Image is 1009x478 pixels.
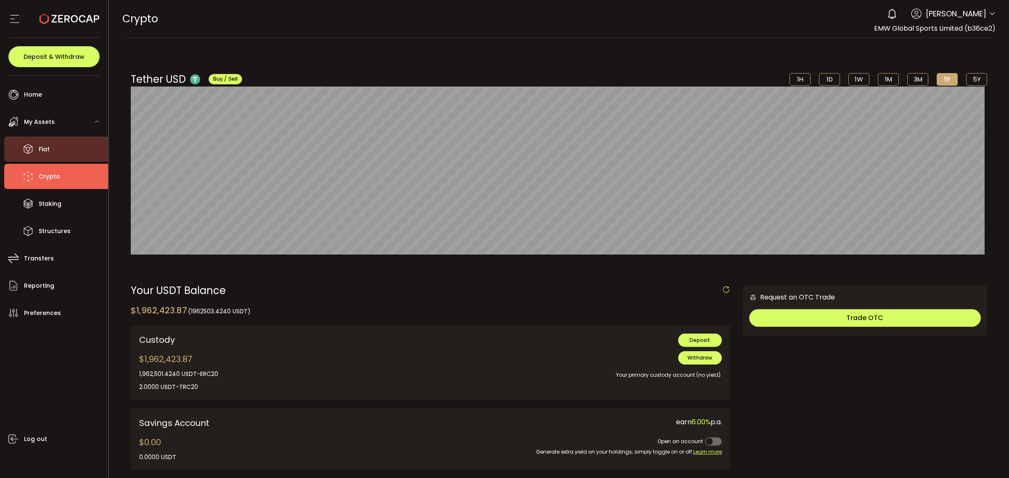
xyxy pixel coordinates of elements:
div: 2.0000 USDT-TRC20 [139,383,218,391]
span: Preferences [24,307,61,319]
span: Transfers [24,252,54,265]
div: Tether USD [131,72,242,87]
span: Home [24,89,42,101]
span: Buy / Sell [213,75,238,82]
div: 0.0000 USDT [139,453,176,462]
span: Reporting [24,280,54,292]
li: 1W [848,73,869,86]
span: Withdraw [687,354,712,361]
li: 1M [878,73,899,86]
li: 1Y [937,73,958,86]
div: 1,962,501.4240 USDT-ERC20 [139,370,218,378]
button: Deposit [678,334,722,347]
span: 6.00% [692,417,711,427]
img: 6nGpN7MZ9FLuBP83NiajKbTRY4UzlzQtBKtCrLLspmCkSvCZHBKvY3NxgQaT5JnOQREvtQ257bXeeSTueZfAPizblJ+Fe8JwA... [749,294,757,301]
span: Crypto [39,171,60,183]
span: Deposit [689,336,710,344]
div: Custody [139,334,372,346]
span: Fiat [39,143,50,155]
button: Withdraw [678,351,722,365]
div: $1,962,423.87 [139,353,218,391]
span: Staking [39,198,61,210]
button: Deposit & Withdraw [8,46,100,67]
button: Buy / Sell [209,74,242,84]
span: Trade OTC [846,313,883,323]
button: Trade OTC [749,309,981,327]
span: [PERSON_NAME] [926,8,986,19]
span: My Assets [24,116,55,128]
div: Generate extra yield on your holdings; simply toggle on or off. [437,448,722,456]
span: earn p.a. [676,417,722,427]
iframe: Chat Widget [912,387,1009,478]
span: Open an account [658,438,703,445]
span: Learn more [693,448,722,455]
span: EMW Global Sports Limited (b36ce2) [874,24,996,33]
li: 1D [819,73,840,86]
div: Savings Account [139,417,424,429]
span: Deposit & Withdraw [24,54,85,60]
div: Request an OTC Trade [743,292,835,302]
div: Your USDT Balance [131,286,730,296]
li: 3M [907,73,928,86]
div: $0.00 [139,436,176,462]
div: Your primary custody account (no yield). [385,365,722,379]
li: 5Y [966,73,987,86]
span: Structures [39,225,71,237]
li: 1H [790,73,811,86]
div: $1,962,423.87 [131,304,251,317]
span: Log out [24,433,47,445]
span: (1962503.4240 USDT) [188,307,251,315]
span: Crypto [122,11,158,26]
